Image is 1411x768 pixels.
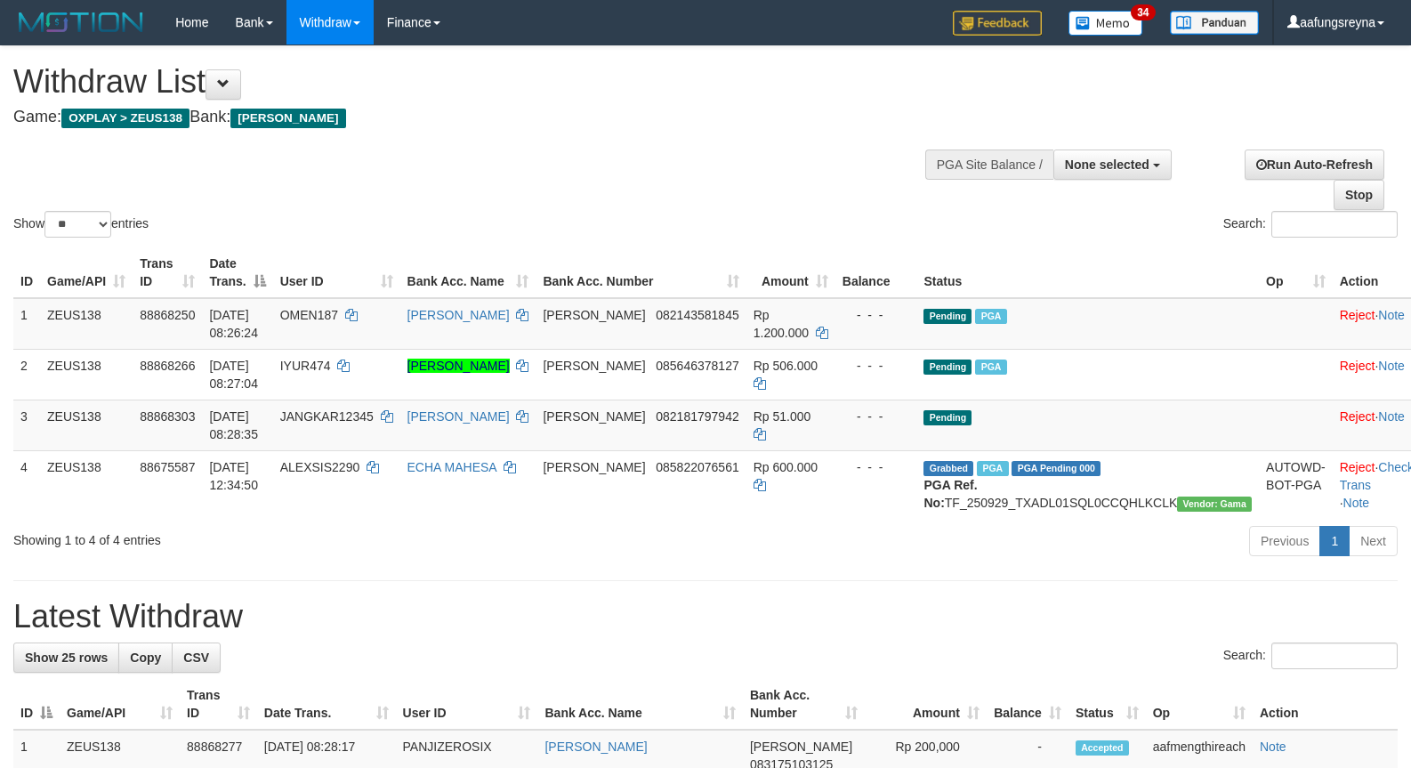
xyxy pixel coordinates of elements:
[1065,158,1149,172] span: None selected
[407,460,496,474] a: ECHA MAHESA
[536,247,746,298] th: Bank Acc. Number: activate to sort column ascending
[273,247,400,298] th: User ID: activate to sort column ascending
[40,349,133,400] td: ZEUS138
[1340,460,1375,474] a: Reject
[754,308,809,340] span: Rp 1.200.000
[1259,450,1333,519] td: AUTOWD-BOT-PGA
[544,740,647,754] a: [PERSON_NAME]
[543,460,645,474] span: [PERSON_NAME]
[407,359,510,373] a: [PERSON_NAME]
[44,211,111,238] select: Showentries
[280,409,374,424] span: JANGKAR12345
[656,409,738,424] span: Copy 082181797942 to clipboard
[183,651,209,665] span: CSV
[953,11,1042,36] img: Feedback.jpg
[1053,150,1172,180] button: None selected
[754,359,818,373] span: Rp 506.000
[1223,211,1398,238] label: Search:
[1340,359,1375,373] a: Reject
[230,109,345,128] span: [PERSON_NAME]
[180,679,257,730] th: Trans ID: activate to sort column ascending
[140,308,195,322] span: 88868250
[1076,740,1129,756] span: Accepted
[209,308,258,340] span: [DATE] 08:26:24
[1259,247,1333,298] th: Op: activate to sort column ascending
[13,679,60,730] th: ID: activate to sort column descending
[543,359,645,373] span: [PERSON_NAME]
[209,409,258,441] span: [DATE] 08:28:35
[13,524,575,549] div: Showing 1 to 4 of 4 entries
[1334,180,1384,210] a: Stop
[25,651,108,665] span: Show 25 rows
[60,679,180,730] th: Game/API: activate to sort column ascending
[280,460,360,474] span: ALEXSIS2290
[987,679,1068,730] th: Balance: activate to sort column ascending
[407,308,510,322] a: [PERSON_NAME]
[13,400,40,450] td: 3
[1245,150,1384,180] a: Run Auto-Refresh
[1068,11,1143,36] img: Button%20Memo.svg
[923,309,972,324] span: Pending
[130,651,161,665] span: Copy
[1249,526,1320,556] a: Previous
[843,458,910,476] div: - - -
[13,298,40,350] td: 1
[1340,409,1375,424] a: Reject
[13,109,923,126] h4: Game: Bank:
[209,460,258,492] span: [DATE] 12:34:50
[865,679,987,730] th: Amount: activate to sort column ascending
[656,460,738,474] span: Copy 085822076561 to clipboard
[923,461,973,476] span: Grabbed
[1177,497,1252,512] span: Vendor URL: https://trx31.1velocity.biz
[1271,211,1398,238] input: Search:
[13,64,923,100] h1: Withdraw List
[977,461,1008,476] span: Marked by aafpengsreynich
[1378,409,1405,424] a: Note
[1349,526,1398,556] a: Next
[1271,643,1398,669] input: Search:
[916,247,1259,298] th: Status
[537,679,742,730] th: Bank Acc. Name: activate to sort column ascending
[975,309,1006,324] span: Marked by aaftrukkakada
[40,298,133,350] td: ZEUS138
[746,247,835,298] th: Amount: activate to sort column ascending
[1378,359,1405,373] a: Note
[543,308,645,322] span: [PERSON_NAME]
[1068,679,1146,730] th: Status: activate to sort column ascending
[923,360,972,375] span: Pending
[843,306,910,324] div: - - -
[916,450,1259,519] td: TF_250929_TXADL01SQL0CCQHLKCLK
[13,643,119,673] a: Show 25 rows
[1170,11,1259,35] img: panduan.png
[1319,526,1350,556] a: 1
[1223,643,1398,669] label: Search:
[280,308,338,322] span: OMEN187
[13,450,40,519] td: 4
[257,679,396,730] th: Date Trans.: activate to sort column ascending
[13,247,40,298] th: ID
[13,211,149,238] label: Show entries
[835,247,917,298] th: Balance
[40,400,133,450] td: ZEUS138
[843,408,910,425] div: - - -
[1378,308,1405,322] a: Note
[61,109,189,128] span: OXPLAY > ZEUS138
[1253,679,1398,730] th: Action
[172,643,221,673] a: CSV
[1012,461,1101,476] span: PGA Pending
[656,308,738,322] span: Copy 082143581845 to clipboard
[133,247,202,298] th: Trans ID: activate to sort column ascending
[118,643,173,673] a: Copy
[925,150,1053,180] div: PGA Site Balance /
[923,478,977,510] b: PGA Ref. No:
[1343,496,1370,510] a: Note
[1146,679,1253,730] th: Op: activate to sort column ascending
[209,359,258,391] span: [DATE] 08:27:04
[754,460,818,474] span: Rp 600.000
[40,247,133,298] th: Game/API: activate to sort column ascending
[923,410,972,425] span: Pending
[754,409,811,424] span: Rp 51.000
[40,450,133,519] td: ZEUS138
[13,599,1398,635] h1: Latest Withdraw
[1131,4,1155,20] span: 34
